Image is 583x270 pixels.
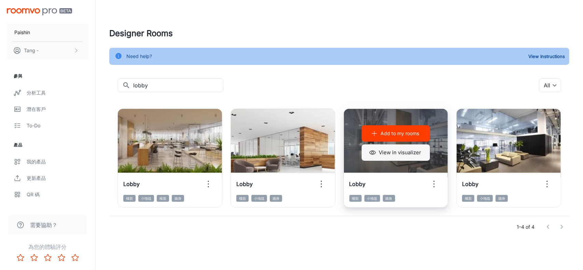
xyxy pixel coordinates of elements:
[349,195,362,202] span: 樓面
[133,79,223,92] input: Search...
[527,51,567,61] button: View Instructions
[362,125,430,142] button: Add to my rooms
[362,144,430,161] button: View in visualizer
[14,251,27,265] button: Rate 1 star
[138,195,154,202] span: 小地毯
[109,27,569,40] h4: Designer Rooms
[270,195,282,202] span: 牆身
[364,195,380,202] span: 小地毯
[27,158,88,166] div: 我的產品
[236,195,249,202] span: 樓面
[383,195,395,202] span: 牆身
[27,174,88,182] div: 更新產品
[496,195,508,202] span: 牆身
[539,79,561,92] div: All
[477,195,493,202] span: 小地毯
[55,251,68,265] button: Rate 4 star
[27,251,41,265] button: Rate 2 star
[27,89,88,97] div: 分析工具
[251,195,267,202] span: 小地毯
[7,8,72,15] img: Roomvo PRO Beta
[236,180,253,188] h6: Lobby
[462,180,478,188] h6: Lobby
[27,105,88,113] div: 潛在客戶
[7,24,88,41] button: Paishin
[30,221,57,229] span: 需要協助？
[517,223,535,231] p: 1–4 of 4
[24,47,39,54] p: Tang -
[27,191,88,198] div: QR 碼
[7,42,88,59] button: Tang -
[462,195,474,202] span: 樓面
[14,29,30,36] p: Paishin
[68,251,82,265] button: Rate 5 star
[123,195,136,202] span: 樓面
[172,195,184,202] span: 牆身
[123,180,140,188] h6: Lobby
[5,243,90,251] p: 為您的體驗評分
[126,50,152,63] div: Need help?
[349,180,366,188] h6: Lobby
[380,130,419,137] p: Add to my rooms
[41,251,55,265] button: Rate 3 star
[27,122,88,129] div: To-do
[157,195,169,202] span: 檯面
